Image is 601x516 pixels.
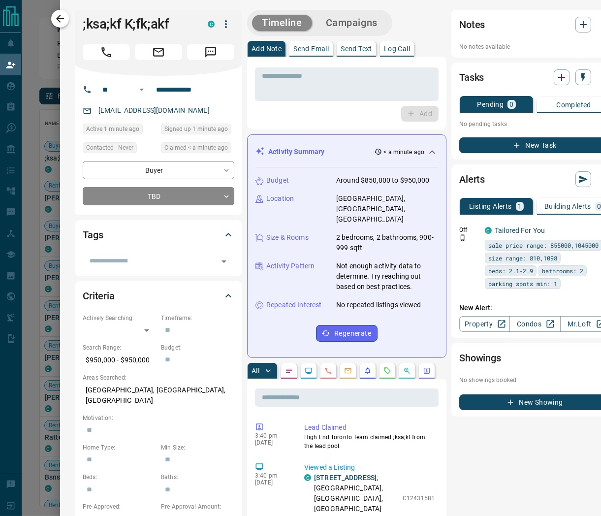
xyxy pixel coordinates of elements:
p: 3:40 pm [255,432,289,439]
svg: Emails [344,367,352,375]
a: Tailored For You [495,226,545,234]
p: [GEOGRAPHIC_DATA], [GEOGRAPHIC_DATA], [GEOGRAPHIC_DATA] [83,382,234,409]
p: No repeated listings viewed [336,300,421,310]
p: Viewed a Listing [304,462,435,473]
h2: Criteria [83,288,115,304]
span: Contacted - Never [86,143,133,153]
p: [GEOGRAPHIC_DATA], [GEOGRAPHIC_DATA], [GEOGRAPHIC_DATA] [336,193,438,225]
button: Campaigns [316,15,387,31]
svg: Listing Alerts [364,367,372,375]
span: Email [135,44,182,60]
p: Around $850,000 to $950,000 [336,175,430,186]
span: Claimed < a minute ago [164,143,228,153]
p: Budget: [161,343,234,352]
p: Search Range: [83,343,156,352]
p: 0 [597,203,601,210]
p: [DATE] [255,479,289,486]
span: Call [83,44,130,60]
div: Wed Oct 15 2025 [161,142,234,156]
p: Send Email [293,45,329,52]
div: TBD [83,187,234,205]
div: Buyer [83,161,234,179]
p: 1 [518,203,522,210]
div: Wed Oct 15 2025 [161,124,234,137]
p: Size & Rooms [266,232,309,243]
p: Motivation: [83,414,234,422]
h2: Tags [83,227,103,243]
p: 3:40 pm [255,472,289,479]
p: Completed [556,101,591,108]
span: bathrooms: 2 [542,266,583,276]
p: [DATE] [255,439,289,446]
p: Baths: [161,473,234,482]
div: Tags [83,223,234,247]
a: [STREET_ADDRESS] [314,474,377,482]
p: 0 [509,101,513,108]
p: High End Toronto Team claimed ;ksa;kf from the lead pool [304,433,435,451]
p: Actively Searching: [83,314,156,322]
h2: Alerts [459,171,485,187]
p: Location [266,193,294,204]
h2: Notes [459,17,485,32]
p: Listing Alerts [469,203,512,210]
svg: Lead Browsing Activity [305,367,313,375]
a: [EMAIL_ADDRESS][DOMAIN_NAME] [98,106,210,114]
button: Open [136,84,148,96]
a: Condos [509,316,560,332]
p: Activity Summary [268,147,324,157]
p: Lead Claimed [304,422,435,433]
svg: Notes [285,367,293,375]
p: Off [459,226,479,234]
svg: Calls [324,367,332,375]
p: All [252,367,259,374]
div: Activity Summary< a minute ago [255,143,438,161]
p: Home Type: [83,443,156,452]
p: , [GEOGRAPHIC_DATA], [GEOGRAPHIC_DATA], [GEOGRAPHIC_DATA] [314,473,398,514]
span: sale price range: 855000,1045000 [488,240,599,250]
p: Not enough activity data to determine. Try reaching out based on best practices. [336,261,438,292]
a: Property [459,316,510,332]
p: Beds: [83,473,156,482]
button: Open [217,255,231,268]
p: Areas Searched: [83,373,234,382]
h1: ;ksa;kf K;fk;akf [83,16,193,32]
span: parking spots min: 1 [488,279,557,289]
p: Timeframe: [161,314,234,322]
p: Activity Pattern [266,261,315,271]
svg: Push Notification Only [459,234,466,241]
p: Pre-Approved: [83,502,156,511]
p: Budget [266,175,289,186]
p: Log Call [384,45,410,52]
p: Min Size: [161,443,234,452]
div: condos.ca [485,227,492,234]
div: Wed Oct 15 2025 [83,124,156,137]
div: Criteria [83,284,234,308]
p: Repeated Interest [266,300,321,310]
svg: Opportunities [403,367,411,375]
p: Pre-Approval Amount: [161,502,234,511]
span: Active 1 minute ago [86,124,139,134]
h2: Showings [459,350,501,366]
svg: Agent Actions [423,367,431,375]
span: Message [187,44,234,60]
p: 2 bedrooms, 2 bathrooms, 900-999 sqft [336,232,438,253]
p: Building Alerts [544,203,591,210]
svg: Requests [383,367,391,375]
button: Regenerate [316,325,378,342]
div: condos.ca [208,21,215,28]
span: Signed up 1 minute ago [164,124,228,134]
p: Add Note [252,45,282,52]
p: < a minute ago [384,148,425,157]
button: Timeline [252,15,312,31]
div: condos.ca [304,474,311,481]
h2: Tasks [459,69,484,85]
p: C12431581 [403,494,435,503]
p: $950,000 - $950,000 [83,352,156,368]
span: size range: 810,1098 [488,253,557,263]
span: beds: 2.1-2.9 [488,266,533,276]
p: Pending [477,101,504,108]
p: Send Text [341,45,372,52]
